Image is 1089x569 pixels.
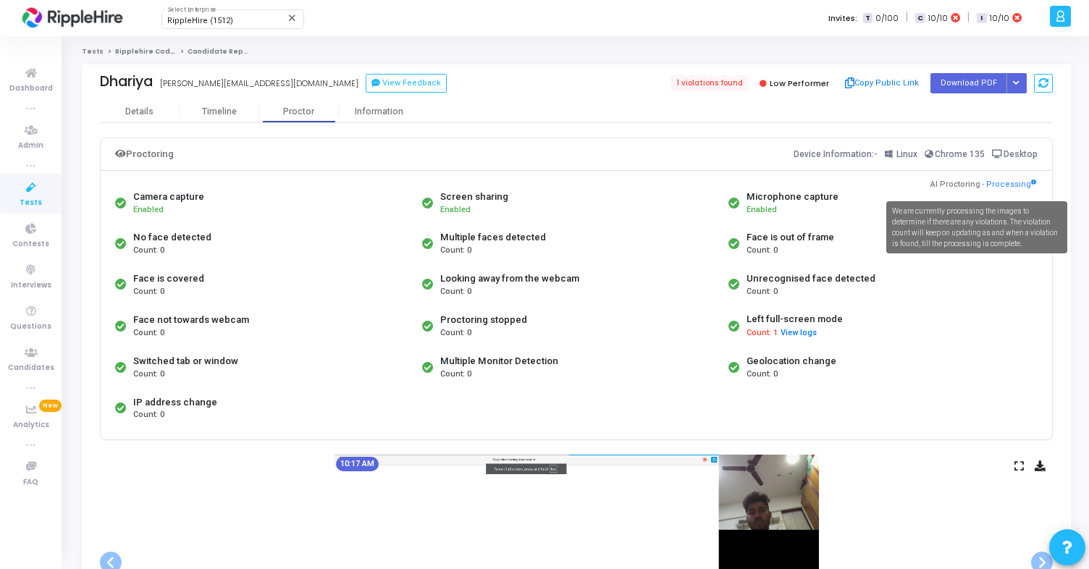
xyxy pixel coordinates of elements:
span: Linux [896,149,917,159]
div: Information [339,106,419,117]
span: | [906,10,908,25]
div: Timeline [202,106,237,117]
div: Geolocation change [747,354,836,368]
span: Analytics [13,419,49,431]
span: - Processing [982,179,1036,191]
div: Microphone capture [747,190,838,204]
mat-icon: Clear [287,12,298,24]
div: Dhariya [100,73,153,90]
div: IP address change [133,395,217,410]
span: Chrome 135 [935,149,985,159]
span: Count: 0 [133,368,164,381]
span: Count: 1 [747,327,778,340]
div: Screen sharing [440,190,508,204]
div: Button group with nested dropdown [1006,73,1027,93]
mat-chip: 10:17 AM [336,457,379,471]
div: Face not towards webcam [133,313,249,327]
span: 10/10 [990,12,1009,25]
span: Candidates [8,362,54,374]
div: Proctoring [115,146,174,163]
span: Admin [18,140,43,152]
span: T [863,13,873,24]
span: Dashboard [9,83,53,95]
span: Questions [10,321,51,333]
button: Copy Public Link [840,72,923,94]
span: Count: 0 [440,327,471,340]
div: Camera capture [133,190,204,204]
span: C [915,13,925,24]
span: Contests [12,238,49,250]
div: Switched tab or window [133,354,238,368]
span: Low Performer [770,77,829,89]
div: Device Information:- [794,146,1038,163]
div: [PERSON_NAME][EMAIL_ADDRESS][DOMAIN_NAME] [160,77,358,90]
span: Count: 0 [133,327,164,340]
div: Face is out of frame [747,230,834,245]
span: Count: 0 [440,368,471,381]
button: View logs [780,326,817,340]
span: Enabled [747,205,777,214]
span: 10/10 [928,12,948,25]
span: 0/100 [875,12,899,25]
span: | [967,10,970,25]
span: New [39,400,62,412]
span: Count: 0 [747,286,778,298]
div: Proctoring stopped [440,313,527,327]
span: Enabled [440,205,471,214]
span: Count: 0 [440,286,471,298]
label: Invites: [828,12,857,25]
span: Tests [20,197,42,209]
span: Candidate Report [188,47,254,56]
div: No face detected [133,230,211,245]
span: Count: 0 [133,245,164,257]
div: Unrecognised face detected [747,271,875,286]
div: Face is covered [133,271,204,286]
span: Count: 0 [747,368,778,381]
span: Enabled [133,205,164,214]
img: logo [18,4,127,33]
span: I [977,13,986,24]
a: Tests [82,47,104,56]
span: FAQ [23,476,38,489]
div: Multiple faces detected [440,230,546,245]
span: 1 violations found [670,75,749,91]
span: Interviews [11,279,51,292]
span: Count: 0 [133,409,164,421]
span: RippleHire (1512) [167,16,233,25]
button: View Feedback [366,74,447,93]
div: We are currently processing the images to determine if there are any violations. The violation co... [886,201,1067,253]
a: Ripplehire Coding Assessment [115,47,229,56]
span: Count: 0 [747,245,778,257]
span: Count: 0 [440,245,471,257]
div: Looking away from the webcam [440,271,579,286]
div: Multiple Monitor Detection [440,354,558,368]
nav: breadcrumb [82,47,1071,56]
span: AI Proctoring [930,179,980,191]
div: Proctor [259,106,339,117]
button: Download PDF [930,73,1007,93]
div: Left full-screen mode [747,312,843,326]
span: Desktop [1004,149,1038,159]
span: Count: 0 [133,286,164,298]
div: Details [125,106,154,117]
